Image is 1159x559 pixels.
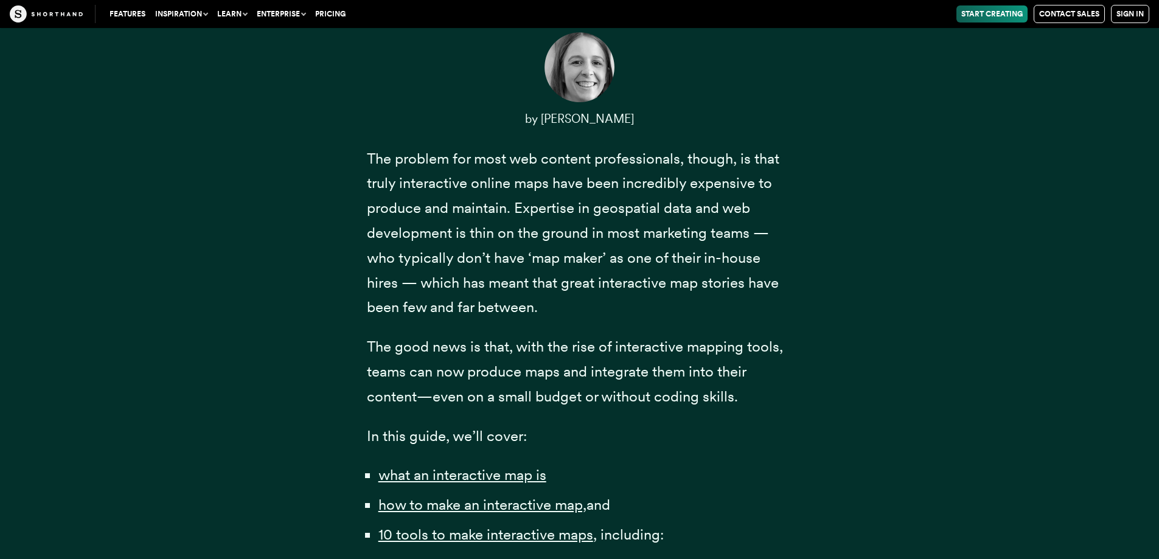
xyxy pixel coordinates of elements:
a: Start Creating [956,5,1028,23]
img: The Craft [10,5,83,23]
a: 10 tools to make interactive maps [378,526,593,543]
span: In this guide, we’ll cover: [367,427,527,445]
button: Inspiration [150,5,212,23]
a: Pricing [310,5,350,23]
span: and [586,496,610,513]
span: , including: [593,526,664,543]
a: Features [105,5,150,23]
a: Contact Sales [1034,5,1105,23]
span: The good news is that, with the rise of interactive mapping tools, teams can now produce maps and... [367,338,783,405]
p: by [PERSON_NAME] [367,106,793,131]
a: what an interactive map is [378,466,546,484]
button: Enterprise [252,5,310,23]
button: Learn [212,5,252,23]
span: The problem for most web content professionals, though, is that truly interactive online maps hav... [367,150,779,316]
a: how to make an interactive map, [378,496,586,513]
a: Sign in [1111,5,1149,23]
